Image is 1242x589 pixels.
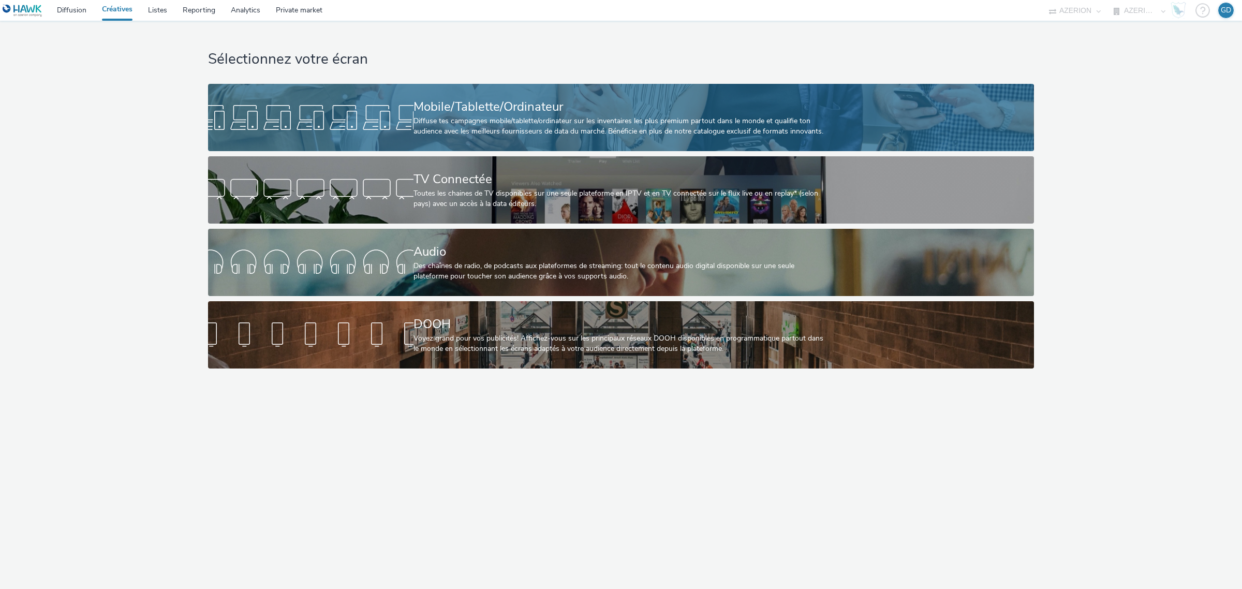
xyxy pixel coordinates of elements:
[413,333,824,355] div: Voyez grand pour vos publicités! Affichez-vous sur les principaux réseaux DOOH disponibles en pro...
[3,4,42,17] img: undefined Logo
[413,261,824,282] div: Des chaînes de radio, de podcasts aux plateformes de streaming: tout le contenu audio digital dis...
[413,116,824,137] div: Diffuse tes campagnes mobile/tablette/ordinateur sur les inventaires les plus premium partout dan...
[208,84,1033,151] a: Mobile/Tablette/OrdinateurDiffuse tes campagnes mobile/tablette/ordinateur sur les inventaires le...
[208,50,1033,69] h1: Sélectionnez votre écran
[1221,3,1231,18] div: GD
[208,301,1033,369] a: DOOHVoyez grand pour vos publicités! Affichez-vous sur les principaux réseaux DOOH disponibles en...
[413,188,824,210] div: Toutes les chaines de TV disponibles sur une seule plateforme en IPTV et en TV connectée sur le f...
[413,243,824,261] div: Audio
[413,98,824,116] div: Mobile/Tablette/Ordinateur
[413,315,824,333] div: DOOH
[1171,2,1186,19] img: Hawk Academy
[1171,2,1190,19] a: Hawk Academy
[413,170,824,188] div: TV Connectée
[208,156,1033,224] a: TV ConnectéeToutes les chaines de TV disponibles sur une seule plateforme en IPTV et en TV connec...
[208,229,1033,296] a: AudioDes chaînes de radio, de podcasts aux plateformes de streaming: tout le contenu audio digita...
